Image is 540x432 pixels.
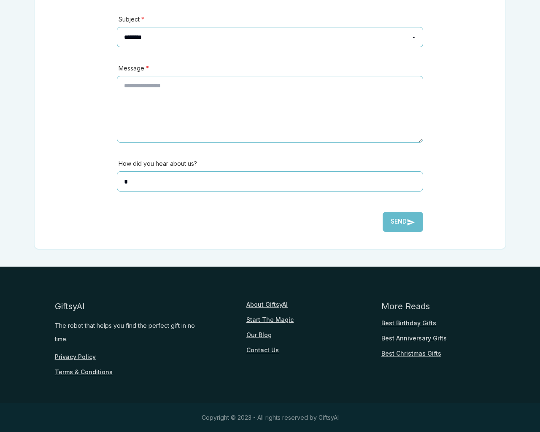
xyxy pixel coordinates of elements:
a: Contact Us [246,346,279,354]
a: Privacy Policy [55,353,96,361]
a: Terms & Conditions [55,368,113,376]
a: Our Blog [246,331,272,339]
input: How did you hear about us? [117,171,423,192]
label: Message [119,64,149,73]
div: GiftsyAI [55,300,85,312]
a: Start The Magic [246,316,294,324]
a: Best Christmas Gifts [381,349,441,358]
a: Best Anniversary Gifts [381,334,447,343]
a: About GiftsyAI [246,300,288,309]
a: Best Birthday Gifts [381,319,436,327]
textarea: Message * [117,76,423,143]
label: How did you hear about us? [119,159,197,168]
div: More Reads [381,300,430,312]
select: Subject * [117,27,423,47]
div: The robot that helps you find the perfect gift in no time. [55,319,197,346]
button: Send [383,212,423,232]
label: Subject [119,15,144,24]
